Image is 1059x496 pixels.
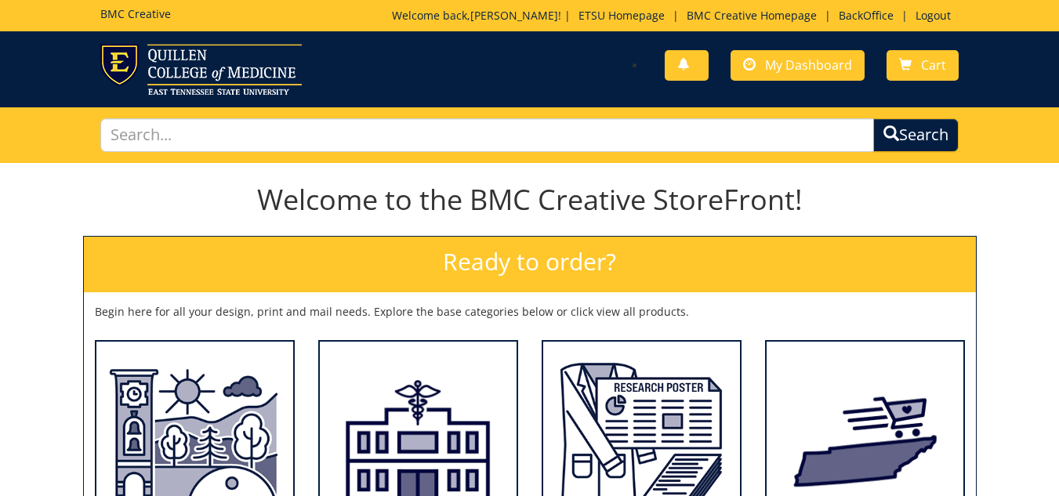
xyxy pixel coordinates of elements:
[470,8,558,23] a: [PERSON_NAME]
[921,56,946,74] span: Cart
[100,8,171,20] h5: BMC Creative
[679,8,825,23] a: BMC Creative Homepage
[95,304,965,320] p: Begin here for all your design, print and mail needs. Explore the base categories below or click ...
[731,50,865,81] a: My Dashboard
[100,118,875,152] input: Search...
[83,184,977,215] h1: Welcome to the BMC Creative StoreFront!
[873,118,959,152] button: Search
[887,50,959,81] a: Cart
[765,56,852,74] span: My Dashboard
[908,8,959,23] a: Logout
[84,237,976,292] h2: Ready to order?
[392,8,959,24] p: Welcome back, ! | | | |
[831,8,901,23] a: BackOffice
[100,44,302,95] img: ETSU logo
[571,8,673,23] a: ETSU Homepage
